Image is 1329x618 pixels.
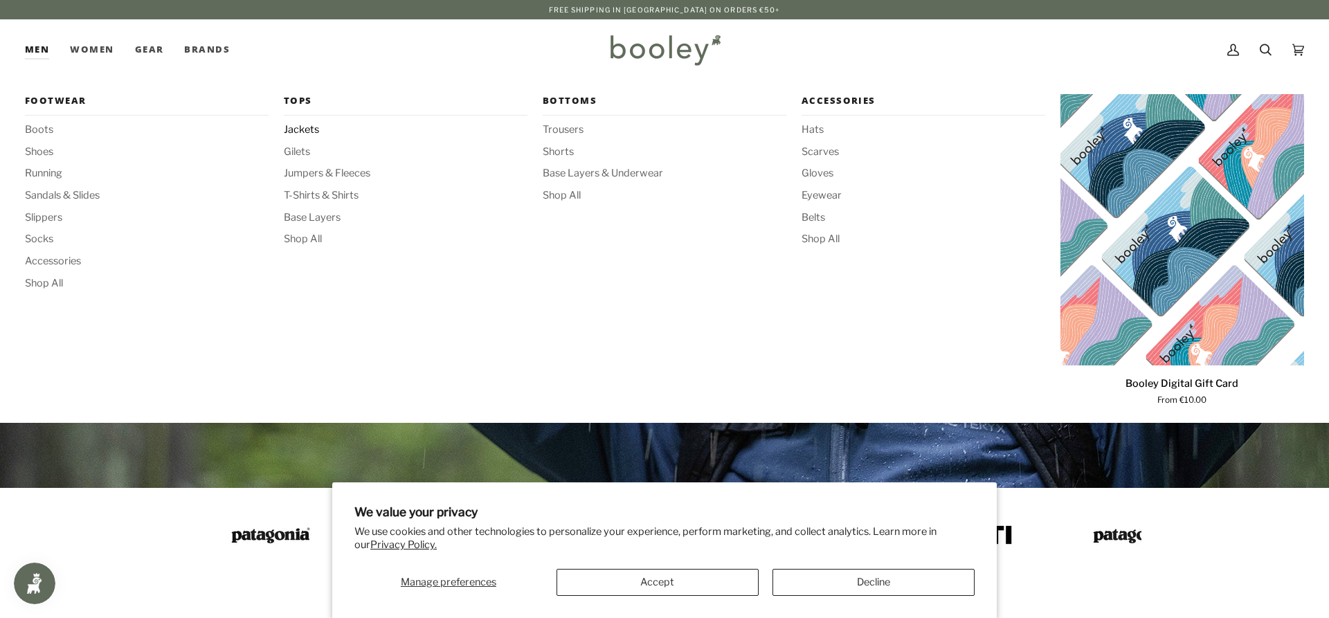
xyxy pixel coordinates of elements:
a: Privacy Policy. [370,538,437,551]
a: Booley Digital Gift Card [1060,94,1304,365]
a: Men [25,19,60,80]
p: We use cookies and other technologies to personalize your experience, perform marketing, and coll... [354,525,975,552]
a: Scarves [802,145,1045,160]
a: Tops [284,94,527,116]
a: Shop All [802,232,1045,247]
a: Gear [125,19,174,80]
a: Hats [802,122,1045,138]
a: Accessories [802,94,1045,116]
button: Manage preferences [354,569,543,596]
a: Bottoms [543,94,786,116]
a: Footwear [25,94,269,116]
a: Booley Digital Gift Card [1060,371,1304,408]
p: Free Shipping in [GEOGRAPHIC_DATA] on Orders €50+ [549,4,781,15]
button: Accept [557,569,759,596]
product-grid-item-variant: €10.00 [1060,94,1304,365]
a: Shop All [284,232,527,247]
a: Gloves [802,166,1045,181]
span: Bottoms [543,94,786,108]
button: Decline [772,569,975,596]
a: Brands [174,19,240,80]
span: Tops [284,94,527,108]
div: Men Footwear Boots Shoes Running Sandals & Slides Slippers Socks Accessories Shop All Tops Jacket... [25,19,60,80]
a: Base Layers [284,210,527,226]
a: Trousers [543,122,786,138]
a: Base Layers & Underwear [543,166,786,181]
h2: We value your privacy [354,505,975,519]
span: Footwear [25,94,269,108]
a: Women [60,19,124,80]
span: Accessories [802,94,1045,108]
iframe: Button to open loyalty program pop-up [14,563,55,604]
a: Boots [25,122,269,138]
a: Running [25,166,269,181]
span: Brands [184,43,230,57]
a: Jumpers & Fleeces [284,166,527,181]
a: Socks [25,232,269,247]
a: Jackets [284,122,527,138]
a: Eyewear [802,188,1045,203]
img: Booley [604,30,725,70]
span: Women [70,43,114,57]
a: Sandals & Slides [25,188,269,203]
span: Manage preferences [401,576,496,588]
a: Accessories [25,254,269,269]
product-grid-item: Booley Digital Gift Card [1060,94,1304,407]
a: Shop All [543,188,786,203]
a: Shorts [543,145,786,160]
a: Belts [802,210,1045,226]
a: Slippers [25,210,269,226]
span: Gear [135,43,164,57]
p: Booley Digital Gift Card [1125,376,1238,392]
span: From €10.00 [1157,394,1206,407]
a: Gilets [284,145,527,160]
a: Shoes [25,145,269,160]
a: Shop All [25,276,269,291]
a: T-Shirts & Shirts [284,188,527,203]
